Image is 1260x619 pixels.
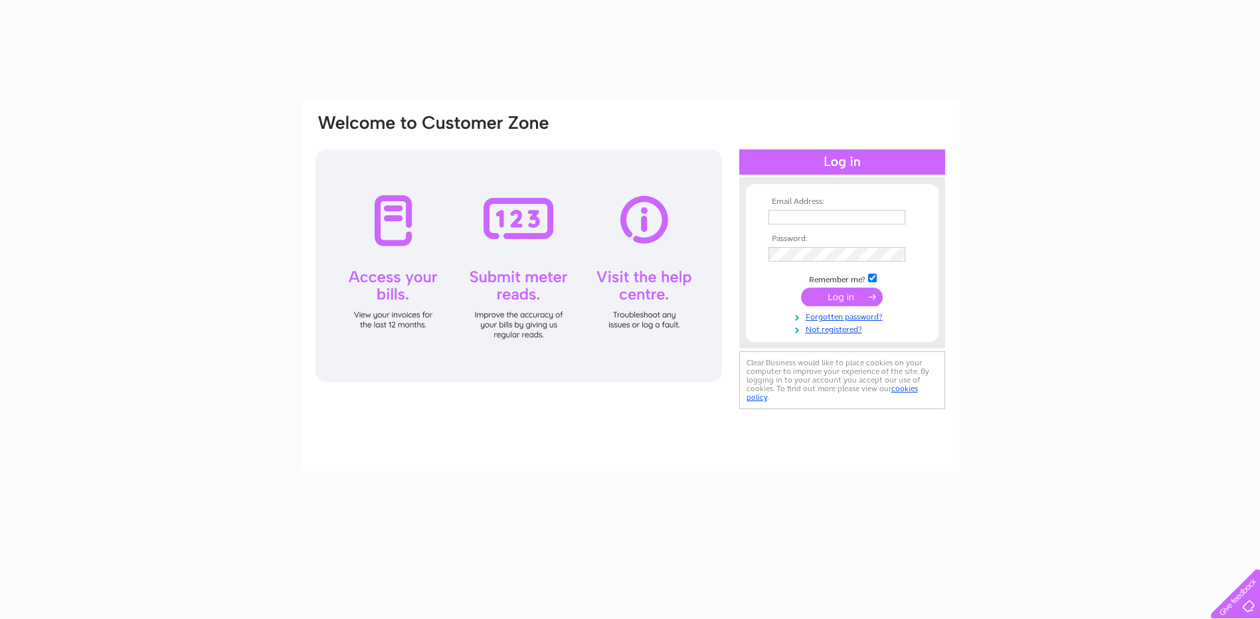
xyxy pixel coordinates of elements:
[801,288,883,306] input: Submit
[768,309,919,322] a: Forgotten password?
[765,197,919,207] th: Email Address:
[739,351,945,409] div: Clear Business would like to place cookies on your computer to improve your experience of the sit...
[765,234,919,244] th: Password:
[765,272,919,285] td: Remember me?
[768,322,919,335] a: Not registered?
[747,384,918,402] a: cookies policy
